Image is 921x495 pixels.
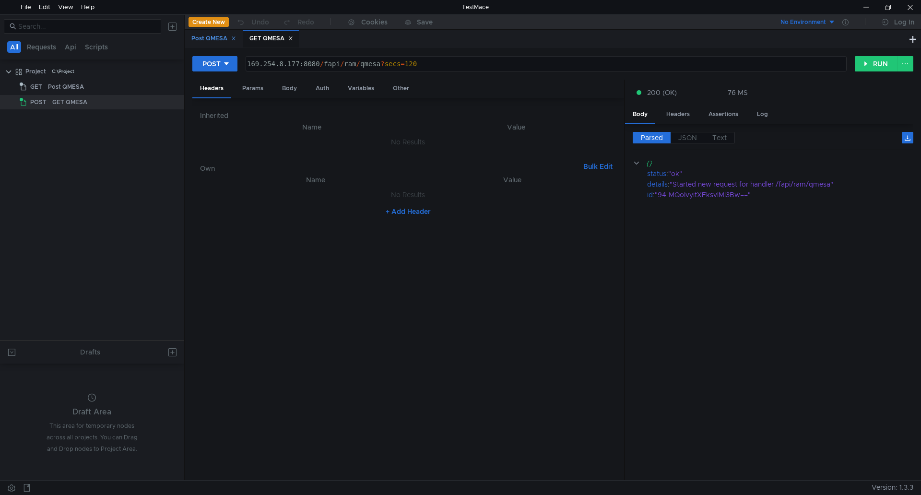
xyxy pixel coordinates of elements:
[579,161,616,172] button: Bulk Edit
[30,95,47,109] span: POST
[191,34,236,44] div: Post QMESA
[308,80,337,97] div: Auth
[647,189,913,200] div: :
[200,163,579,174] h6: Own
[200,110,616,121] h6: Inherited
[417,19,433,25] div: Save
[276,15,321,29] button: Redo
[728,88,748,97] div: 76 MS
[24,41,59,53] button: Requests
[192,56,237,71] button: POST
[251,16,269,28] div: Undo
[655,189,900,200] div: "94-MQoIvyitXFksvlMl3Bw=="
[249,34,293,44] div: GET QMESA
[235,80,271,97] div: Params
[647,179,668,189] div: details
[208,121,416,133] th: Name
[391,190,425,199] nz-embed-empty: No Results
[18,21,155,32] input: Search...
[215,174,415,186] th: Name
[25,64,46,79] div: Project
[769,14,836,30] button: No Environment
[30,80,42,94] span: GET
[52,64,74,79] div: C:\Project
[391,138,425,146] nz-embed-empty: No Results
[647,179,913,189] div: :
[48,80,84,94] div: Post QMESA
[712,133,727,142] span: Text
[62,41,79,53] button: Api
[340,80,382,97] div: Variables
[229,15,276,29] button: Undo
[646,158,900,168] div: {}
[192,80,231,98] div: Headers
[647,168,913,179] div: :
[415,174,609,186] th: Value
[641,133,663,142] span: Parsed
[189,17,229,27] button: Create New
[670,179,901,189] div: "Started new request for handler /fapi/ram/qmesa"
[647,189,653,200] div: id
[297,16,314,28] div: Redo
[678,133,697,142] span: JSON
[7,41,21,53] button: All
[647,87,677,98] span: 200 (OK)
[82,41,111,53] button: Scripts
[872,481,913,495] span: Version: 1.3.3
[416,121,616,133] th: Value
[780,18,826,27] div: No Environment
[274,80,305,97] div: Body
[659,106,697,123] div: Headers
[385,80,417,97] div: Other
[749,106,776,123] div: Log
[625,106,655,124] div: Body
[361,16,388,28] div: Cookies
[80,346,100,358] div: Drafts
[382,206,435,217] button: + Add Header
[701,106,746,123] div: Assertions
[52,95,87,109] div: GET QMESA
[855,56,897,71] button: RUN
[668,168,901,179] div: "ok"
[202,59,221,69] div: POST
[894,16,914,28] div: Log In
[647,168,666,179] div: status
